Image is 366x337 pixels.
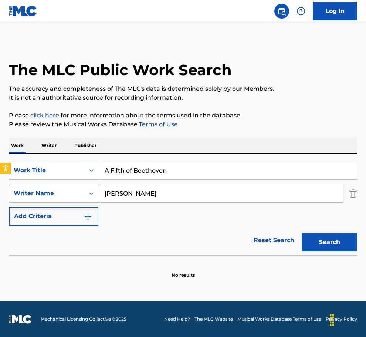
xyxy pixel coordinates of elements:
[326,309,338,331] div: Drag
[9,207,98,226] button: Add Criteria
[326,316,357,323] a: Privacy Policy
[250,232,298,248] a: Reset Search
[9,61,232,79] h1: The MLC Public Work Search
[30,112,59,119] a: click here
[274,4,289,19] a: Public Search
[296,7,305,16] img: help
[14,166,80,175] div: Work Title
[237,316,321,323] a: Musical Works Database Terms of Use
[72,138,99,153] p: Publisher
[9,111,357,120] p: Please for more information about the terms used in the database.
[39,138,59,153] p: Writer
[277,7,286,16] img: search
[9,93,357,102] p: It is not an authoritative source for recording information.
[84,212,92,221] img: 9d2ae6d4665cec9f34b9.svg
[138,121,178,128] a: Terms of Use
[9,120,357,129] p: Please review the Musical Works Database
[194,316,233,323] a: The MLC Website
[41,316,126,323] span: Mechanical Licensing Collective © 2025
[294,4,308,19] div: Help
[172,263,195,278] p: No results
[349,184,357,203] img: Delete Criterion
[9,161,357,255] form: Search Form
[313,2,357,20] a: Log In
[164,316,190,323] a: Need Help?
[9,6,37,16] img: MLC Logo
[9,84,357,93] p: The accuracy and completeness of The MLC's data is determined solely by our Members.
[329,301,366,337] iframe: Chat Widget
[9,315,32,324] img: logo
[14,189,80,198] div: Writer Name
[9,138,26,153] p: Work
[302,233,357,251] button: Search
